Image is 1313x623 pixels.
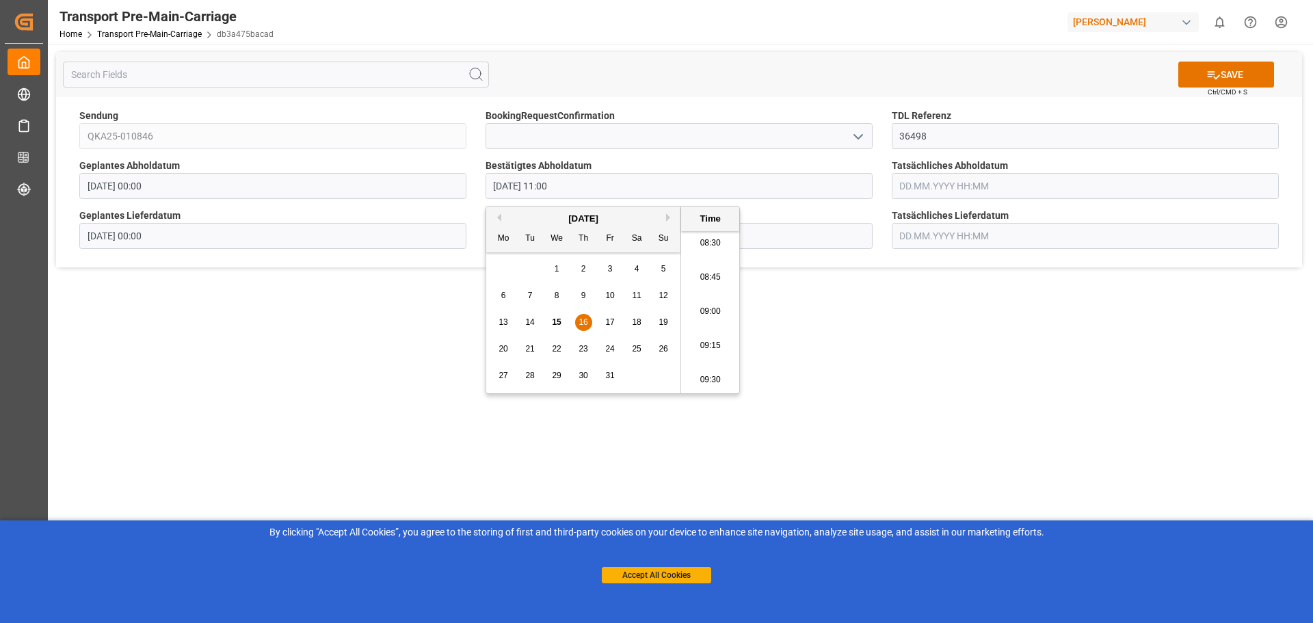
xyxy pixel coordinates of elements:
span: 2 [581,264,586,274]
span: Tatsächliches Lieferdatum [892,209,1009,223]
div: Choose Friday, October 31st, 2025 [602,367,619,384]
input: DD.MM.YYYY HH:MM [79,173,466,199]
span: Geplantes Abholdatum [79,159,180,173]
input: DD.MM.YYYY HH:MM [892,223,1279,249]
span: 27 [499,371,507,380]
li: 09:30 [681,363,739,397]
span: 4 [635,264,639,274]
div: Time [685,212,736,226]
div: Choose Tuesday, October 7th, 2025 [522,287,539,304]
div: Mo [495,230,512,248]
div: Choose Thursday, October 16th, 2025 [575,314,592,331]
div: Choose Friday, October 17th, 2025 [602,314,619,331]
div: Choose Monday, October 6th, 2025 [495,287,512,304]
span: 20 [499,344,507,354]
button: Accept All Cookies [602,567,711,583]
span: 11 [632,291,641,300]
span: BookingRequestConfirmation [486,109,615,123]
div: Choose Sunday, October 19th, 2025 [655,314,672,331]
div: Choose Wednesday, October 15th, 2025 [548,314,566,331]
div: Transport Pre-Main-Carriage [59,6,274,27]
span: 18 [632,317,641,327]
div: Choose Sunday, October 5th, 2025 [655,261,672,278]
span: 16 [579,317,587,327]
div: [PERSON_NAME] [1067,12,1199,32]
input: DD.MM.YYYY HH:MM [486,173,873,199]
span: 21 [525,344,534,354]
div: Choose Tuesday, October 14th, 2025 [522,314,539,331]
span: 5 [661,264,666,274]
span: Bestätigtes Abholdatum [486,159,592,173]
span: 9 [581,291,586,300]
span: 13 [499,317,507,327]
div: Choose Monday, October 27th, 2025 [495,367,512,384]
li: 09:15 [681,329,739,363]
div: [DATE] [486,212,680,226]
button: SAVE [1178,62,1274,88]
div: We [548,230,566,248]
div: Choose Wednesday, October 22nd, 2025 [548,341,566,358]
div: Choose Thursday, October 9th, 2025 [575,287,592,304]
div: Sa [628,230,646,248]
div: Choose Saturday, October 11th, 2025 [628,287,646,304]
div: Th [575,230,592,248]
div: Choose Thursday, October 30th, 2025 [575,367,592,384]
div: Choose Wednesday, October 8th, 2025 [548,287,566,304]
div: Choose Monday, October 20th, 2025 [495,341,512,358]
div: Choose Sunday, October 12th, 2025 [655,287,672,304]
div: By clicking "Accept All Cookies”, you agree to the storing of first and third-party cookies on yo... [10,525,1303,540]
span: 19 [659,317,667,327]
span: 28 [525,371,534,380]
input: DD.MM.YYYY HH:MM [892,173,1279,199]
input: DD.MM.YYYY HH:MM [79,223,466,249]
input: Search Fields [63,62,489,88]
li: 09:00 [681,295,739,329]
div: Choose Saturday, October 18th, 2025 [628,314,646,331]
a: Transport Pre-Main-Carriage [97,29,202,39]
span: 14 [525,317,534,327]
div: Fr [602,230,619,248]
span: 15 [552,317,561,327]
div: month 2025-10 [490,256,677,389]
div: Choose Monday, October 13th, 2025 [495,314,512,331]
div: Choose Sunday, October 26th, 2025 [655,341,672,358]
div: Tu [522,230,539,248]
span: 17 [605,317,614,327]
span: Ctrl/CMD + S [1208,87,1247,97]
div: Choose Wednesday, October 29th, 2025 [548,367,566,384]
span: 3 [608,264,613,274]
button: open menu [847,126,867,147]
div: Choose Friday, October 24th, 2025 [602,341,619,358]
span: 7 [528,291,533,300]
a: Home [59,29,82,39]
span: 22 [552,344,561,354]
li: 08:30 [681,226,739,261]
div: Choose Wednesday, October 1st, 2025 [548,261,566,278]
button: Previous Month [493,213,501,222]
button: Next Month [666,213,674,222]
span: 1 [555,264,559,274]
span: 31 [605,371,614,380]
li: 08:45 [681,261,739,295]
span: 24 [605,344,614,354]
div: Choose Saturday, October 25th, 2025 [628,341,646,358]
button: show 0 new notifications [1204,7,1235,38]
button: [PERSON_NAME] [1067,9,1204,35]
span: 8 [555,291,559,300]
div: Choose Tuesday, October 21st, 2025 [522,341,539,358]
div: Choose Tuesday, October 28th, 2025 [522,367,539,384]
div: Choose Thursday, October 23rd, 2025 [575,341,592,358]
div: Choose Friday, October 10th, 2025 [602,287,619,304]
span: 29 [552,371,561,380]
div: Choose Friday, October 3rd, 2025 [602,261,619,278]
span: Tatsächliches Abholdatum [892,159,1008,173]
span: 30 [579,371,587,380]
span: 26 [659,344,667,354]
div: Su [655,230,672,248]
span: 12 [659,291,667,300]
button: Help Center [1235,7,1266,38]
span: Sendung [79,109,118,123]
span: 6 [501,291,506,300]
span: 23 [579,344,587,354]
span: 25 [632,344,641,354]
